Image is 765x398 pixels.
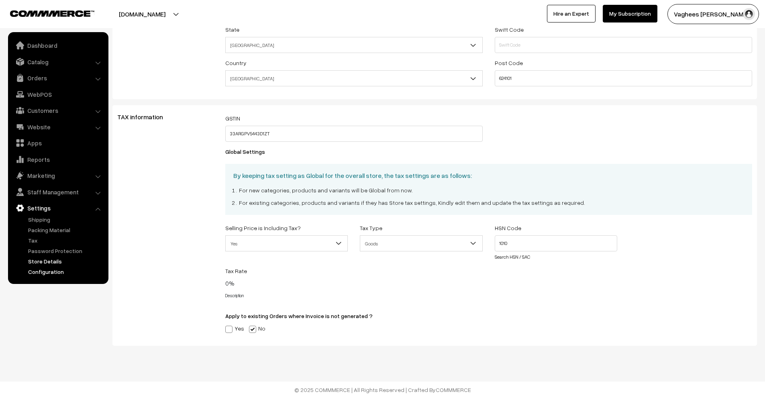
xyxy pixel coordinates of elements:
label: Country [225,59,247,67]
a: Apps [10,136,106,150]
span: India [226,71,482,86]
a: Reports [10,152,106,167]
span: Goods [360,237,482,251]
a: Packing Material [26,226,106,234]
label: No [249,324,265,333]
a: My Subscription [603,5,657,22]
span: 0% [225,279,234,287]
span: TAX information [117,113,173,121]
button: [DOMAIN_NAME] [91,4,194,24]
a: Dashboard [10,38,106,53]
a: Tax [26,236,106,245]
h3: By keeping tax setting as Global for the overall store, the tax settings are as follows: [233,172,745,180]
label: HSN Code [495,224,521,232]
a: Orders [10,71,106,85]
input: GSTIN [225,126,483,142]
a: COMMMERCE [436,386,471,393]
a: Search HSN / SAC [495,254,530,260]
li: For existing categories, products and variants if they has Store tax settings, Kindly edit them a... [239,198,745,207]
label: Tax Type [360,224,382,232]
span: Tamil Nadu [225,37,483,53]
a: Marketing [10,168,106,183]
span: Yes [225,235,348,251]
a: Password Protection [26,247,106,255]
img: user [743,8,755,20]
input: Select Code (Type and search) [495,235,618,251]
label: State [225,25,239,34]
span: Goods [360,235,483,251]
button: Vaghees [PERSON_NAME]… [667,4,759,24]
span: India [225,70,483,86]
label: Apply to existing Orders where Invoice is not generated ? [225,312,382,320]
img: COMMMERCE [10,10,94,16]
a: Staff Management [10,185,106,199]
label: Selling Price is Including Tax? [225,224,301,232]
label: Swift Code [495,25,524,34]
a: Shipping [26,215,106,224]
a: Configuration [26,267,106,276]
label: Global Settings [225,147,275,156]
a: Catalog [10,55,106,69]
a: COMMMERCE [10,8,80,18]
a: Hire an Expert [547,5,596,22]
label: Yes [225,324,244,333]
input: Post Code [495,70,752,86]
a: WebPOS [10,87,106,102]
label: Post Code [495,59,523,67]
span: Yes [226,237,348,251]
label: GSTIN [225,114,240,122]
label: Tax Rate [225,267,247,275]
a: Settings [10,201,106,215]
a: Customers [10,103,106,118]
li: For new categories, products and variants will be Global from now. [239,186,745,194]
span: Tamil Nadu [226,38,482,52]
a: Website [10,120,106,134]
input: Swift Code [495,37,752,53]
a: Store Details [26,257,106,265]
h4: Description [225,293,753,298]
